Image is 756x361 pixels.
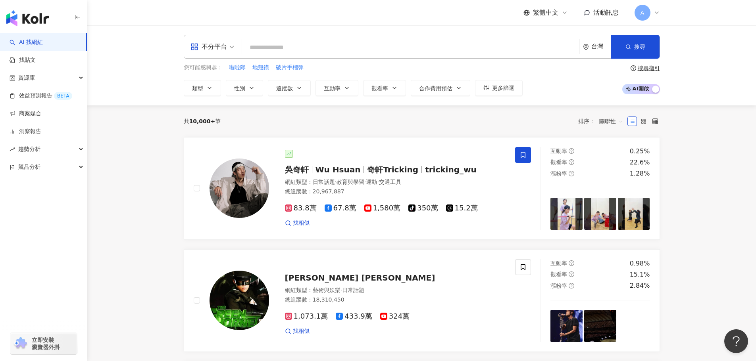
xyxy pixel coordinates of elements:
span: question-circle [569,148,574,154]
span: · [377,179,379,185]
span: question-circle [569,260,574,266]
a: KOL Avatar吳奇軒Wu Hsuan奇軒Trickingtricking_wu網紅類型：日常話題·教育與學習·運動·交通工具總追蹤數：20,967,88783.8萬67.8萬1,580萬3... [184,137,660,240]
span: appstore [190,43,198,51]
span: 漲粉率 [550,283,567,289]
span: · [335,179,337,185]
span: 15.2萬 [446,204,478,212]
span: [PERSON_NAME] [PERSON_NAME] [285,273,435,283]
button: 搜尋 [611,35,660,59]
div: 總追蹤數 ： 20,967,887 [285,188,506,196]
span: 更多篩選 [492,85,514,91]
span: 350萬 [408,204,438,212]
span: question-circle [631,65,636,71]
span: · [364,179,366,185]
img: post-image [550,310,583,342]
div: 搜尋指引 [638,65,660,71]
iframe: Help Scout Beacon - Open [724,329,748,353]
button: 破片手榴彈 [275,63,304,72]
span: 漲粉率 [550,170,567,177]
span: 繁體中文 [533,8,558,17]
span: 日常話題 [313,179,335,185]
img: KOL Avatar [210,271,269,330]
button: 追蹤數 [268,80,311,96]
img: chrome extension [13,337,28,350]
span: 找相似 [293,327,310,335]
img: post-image [550,198,583,230]
div: 網紅類型 ： [285,287,506,294]
div: 台灣 [591,43,611,50]
span: question-circle [569,271,574,277]
img: post-image [584,198,616,230]
span: 433.9萬 [336,312,372,321]
span: Wu Hsuan [315,165,361,174]
span: question-circle [569,171,574,176]
span: 83.8萬 [285,204,317,212]
a: 找相似 [285,219,310,227]
span: 67.8萬 [325,204,356,212]
button: 性別 [226,80,263,96]
span: 奇軒Tricking [367,165,418,174]
div: 總追蹤數 ： 18,310,450 [285,296,506,304]
span: 追蹤數 [276,85,293,92]
a: 找相似 [285,327,310,335]
span: A [641,8,644,17]
span: 324萬 [380,312,410,321]
img: post-image [618,310,650,342]
span: 搜尋 [634,44,645,50]
span: 1,073.1萬 [285,312,328,321]
span: 觀看率 [550,159,567,165]
button: 合作費用預估 [411,80,470,96]
span: 破片手榴彈 [276,64,304,72]
span: question-circle [569,159,574,165]
span: 找相似 [293,219,310,227]
span: question-circle [569,283,574,288]
span: 啦啦隊 [229,64,246,72]
span: 趨勢分析 [18,140,40,158]
img: post-image [618,198,650,230]
span: 互動率 [324,85,340,92]
a: chrome extension立即安裝 瀏覽器外掛 [10,333,77,354]
span: 交通工具 [379,179,401,185]
span: 藝術與娛樂 [313,287,340,293]
img: post-image [584,310,616,342]
button: 互動率 [315,80,358,96]
span: tricking_wu [425,165,477,174]
span: 互動率 [550,148,567,154]
button: 類型 [184,80,221,96]
div: 排序： [578,115,627,128]
a: 效益預測報告BETA [10,92,72,100]
a: 洞察報告 [10,128,41,136]
div: 網紅類型 ： [285,178,506,186]
span: · [340,287,342,293]
span: 觀看率 [550,271,567,277]
span: 地殼鑽 [252,64,269,72]
span: 運動 [366,179,377,185]
a: 商案媒合 [10,110,41,118]
div: 0.25% [630,147,650,156]
span: 吳奇軒 [285,165,309,174]
span: 10,000+ [189,118,215,124]
img: logo [6,10,49,26]
button: 更多篩選 [475,80,523,96]
button: 啦啦隊 [229,63,246,72]
a: KOL Avatar[PERSON_NAME] [PERSON_NAME]網紅類型：藝術與娛樂·日常話題總追蹤數：18,310,4501,073.1萬433.9萬324萬找相似互動率questi... [184,249,660,352]
button: 地殼鑽 [252,63,269,72]
span: 類型 [192,85,203,92]
span: environment [583,44,589,50]
span: 立即安裝 瀏覽器外掛 [32,336,60,351]
div: 15.1% [630,270,650,279]
div: 0.98% [630,259,650,268]
span: 活動訊息 [593,9,619,16]
a: searchAI 找網紅 [10,38,43,46]
div: 1.28% [630,169,650,178]
div: 22.6% [630,158,650,167]
span: 競品分析 [18,158,40,176]
div: 2.84% [630,281,650,290]
img: KOL Avatar [210,159,269,218]
span: 互動率 [550,260,567,266]
a: 找貼文 [10,56,36,64]
span: 1,580萬 [364,204,401,212]
button: 觀看率 [363,80,406,96]
span: 觀看率 [371,85,388,92]
span: 性別 [234,85,245,92]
